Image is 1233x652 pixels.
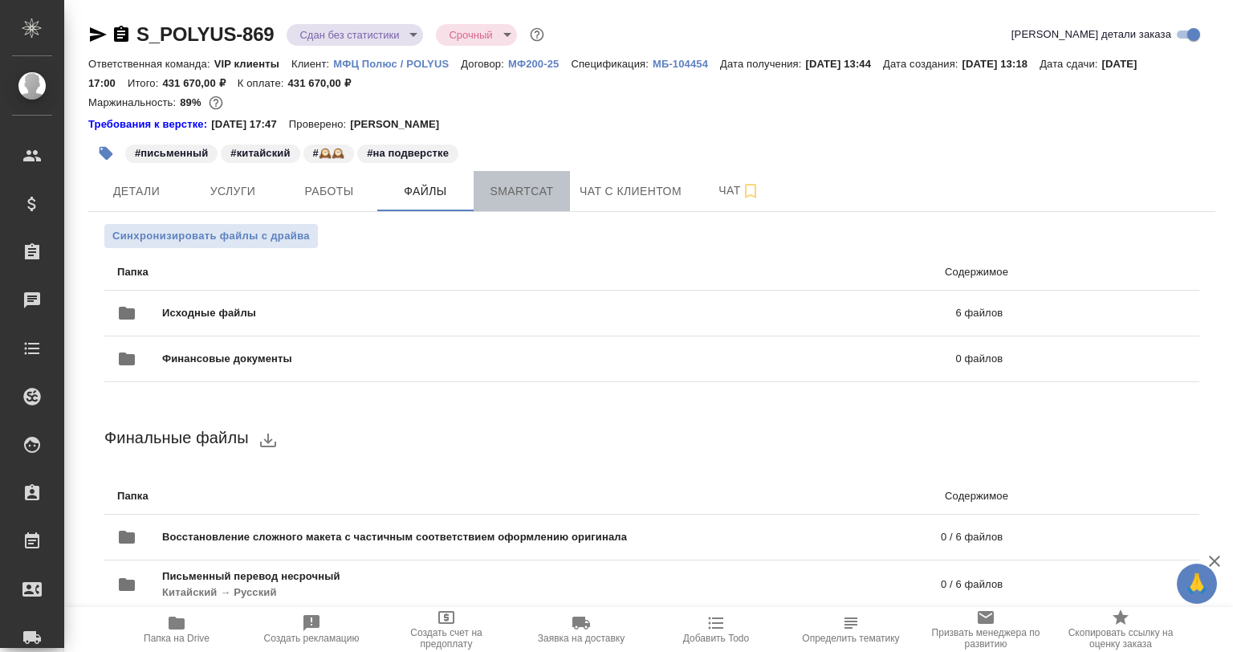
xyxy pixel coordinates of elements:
p: 431 670,00 ₽ [162,77,237,89]
span: Добавить Todo [683,633,749,644]
button: download [249,421,287,459]
button: folder [108,565,146,604]
div: Сдан без статистики [436,24,516,46]
span: Финальные файлы [104,429,249,446]
p: Итого: [128,77,162,89]
span: Услуги [194,181,271,202]
p: #письменный [135,145,208,161]
span: Чат с клиентом [580,181,682,202]
div: Нажми, чтобы открыть папку с инструкцией [88,116,211,132]
p: Дата получения: [720,58,805,70]
p: Ответственная команда: [88,58,214,70]
span: Детали [98,181,175,202]
button: Добавить тэг [88,136,124,171]
button: Сдан без статистики [295,28,404,42]
a: МФ200-25 [508,56,572,70]
button: Доп статусы указывают на важность/срочность заказа [527,24,547,45]
span: письменный [124,145,219,159]
span: Создать рекламацию [264,633,360,644]
button: Срочный [444,28,497,42]
span: Письменный перевод несрочный [162,568,641,585]
span: Финансовые документы [162,351,624,367]
p: [DATE] 13:18 [962,58,1040,70]
span: Создать счет на предоплату [389,627,504,650]
button: folder [108,518,146,556]
p: #на подверстке [367,145,449,161]
span: Smartcat [483,181,560,202]
button: Определить тематику [783,607,918,652]
p: VIP клиенты [214,58,291,70]
button: Синхронизировать файлы с драйва [104,224,318,248]
p: 431 670,00 ₽ [287,77,362,89]
button: 40115.45 RUB; [205,92,226,113]
p: 0 / 6 файлов [641,577,1003,593]
span: на подверстке [356,145,460,159]
svg: Подписаться [741,181,760,201]
span: 🙏 [1183,567,1211,601]
button: Создать счет на предоплату [379,607,514,652]
p: Проверено: [289,116,351,132]
p: Клиент: [291,58,333,70]
span: Файлы [387,181,464,202]
button: 🙏 [1177,564,1217,604]
span: Папка на Drive [144,633,210,644]
p: Маржинальность: [88,96,180,108]
button: Заявка на доставку [514,607,649,652]
a: МБ-104454 [653,56,720,70]
div: Сдан без статистики [287,24,423,46]
button: Папка на Drive [109,607,244,652]
p: #китайский [230,145,290,161]
button: folder [108,340,146,378]
a: S_POLYUS-869 [136,23,274,45]
p: 89% [180,96,205,108]
p: 0 файлов [624,351,1003,367]
p: Китайский → Русский [162,585,641,601]
span: Восстановление сложного макета с частичным соответствием оформлению оригинала [162,529,784,545]
p: 0 / 6 файлов [784,529,1003,545]
button: Скопировать ссылку на оценку заказа [1053,607,1188,652]
p: МБ-104454 [653,58,720,70]
button: folder [108,294,146,332]
button: Добавить Todo [649,607,783,652]
button: Скопировать ссылку для ЯМессенджера [88,25,108,44]
a: МФЦ Полюс / POLYUS [333,56,461,70]
span: Чат [701,181,778,201]
p: [DATE] 13:44 [805,58,883,70]
span: 🕰️🕰️ [302,145,356,159]
button: Скопировать ссылку [112,25,131,44]
p: Папка [117,264,547,280]
span: Работы [291,181,368,202]
p: [PERSON_NAME] [350,116,451,132]
span: Скопировать ссылку на оценку заказа [1063,627,1178,650]
p: К оплате: [238,77,288,89]
p: Содержимое [547,488,1008,504]
span: китайский [219,145,301,159]
p: 6 файлов [606,305,1003,321]
a: Требования к верстке: [88,116,211,132]
p: МФЦ Полюс / POLYUS [333,58,461,70]
span: [PERSON_NAME] детали заказа [1011,26,1171,43]
span: Синхронизировать файлы с драйва [112,228,310,244]
span: Заявка на доставку [538,633,625,644]
span: Исходные файлы [162,305,606,321]
span: Призвать менеджера по развитию [928,627,1044,650]
button: Создать рекламацию [244,607,379,652]
p: [DATE] 17:47 [211,116,289,132]
button: Призвать менеджера по развитию [918,607,1053,652]
p: Папка [117,488,547,504]
p: Спецификация: [571,58,652,70]
p: Дата создания: [883,58,962,70]
p: #🕰️🕰️ [313,145,345,161]
p: Содержимое [547,264,1008,280]
p: Дата сдачи: [1040,58,1101,70]
p: Договор: [461,58,508,70]
span: Определить тематику [802,633,899,644]
p: МФ200-25 [508,58,572,70]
